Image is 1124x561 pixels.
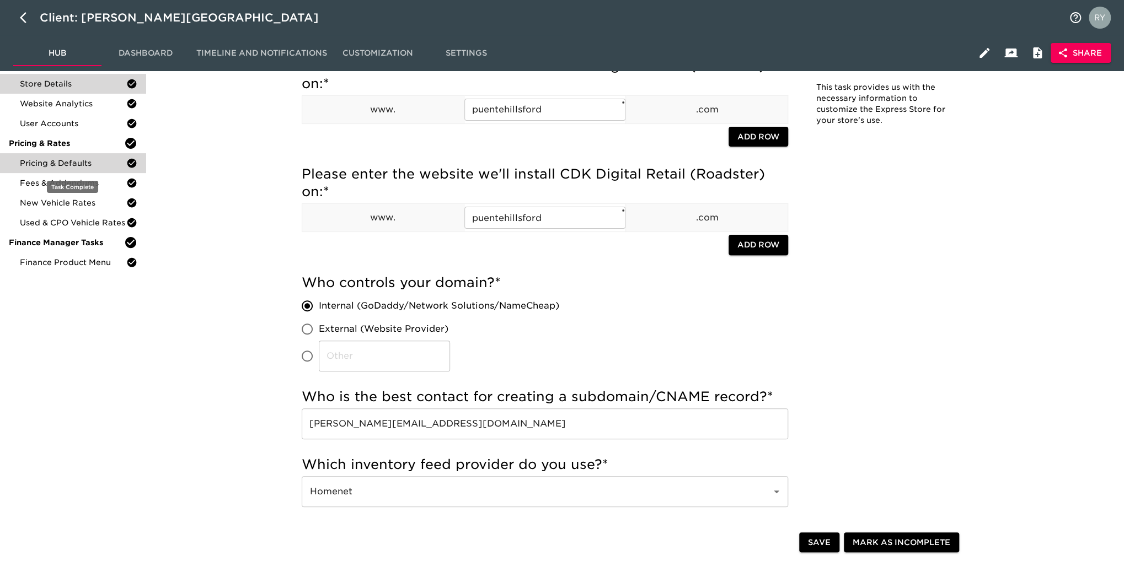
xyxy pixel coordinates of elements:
input: Other [319,341,450,371]
button: Share [1051,43,1111,63]
span: External (Website Provider) [319,322,448,336]
h5: Please enter the website we'll install CDK Digital Retail (Roadster) on: [302,165,788,201]
span: Save [808,536,831,549]
button: Client View [998,40,1024,66]
p: This task provides us with the necessary information to customize the Express Store for your stor... [816,82,949,126]
span: Used & CPO Vehicle Rates [20,217,126,228]
span: Add Row [737,238,779,252]
h5: Who controls your domain? [302,274,788,292]
div: Client: [PERSON_NAME][GEOGRAPHIC_DATA] [40,9,334,26]
span: Add Row [737,130,779,144]
p: .com [626,103,788,116]
span: New Vehicle Rates [20,197,126,208]
span: Finance Product Menu [20,257,126,268]
p: www. [302,211,464,224]
span: Share [1059,46,1102,60]
span: Store Details [20,78,126,89]
img: Profile [1089,7,1111,29]
span: Internal (GoDaddy/Network Solutions/NameCheap) [319,299,559,312]
h5: Which inventory feed provider do you use? [302,524,788,541]
p: www. [302,103,464,116]
span: Mark as Incomplete [853,536,950,549]
span: Customization [340,46,415,60]
button: Mark as Incomplete [844,532,959,553]
span: Pricing & Defaults [20,158,126,169]
span: Website Analytics [20,98,126,109]
span: Pricing & Rates [9,138,124,149]
span: Hub [20,46,95,60]
span: Finance Manager Tasks [9,237,124,248]
button: Save [799,532,839,553]
button: Add Row [729,127,788,147]
p: .com [626,211,788,224]
button: notifications [1062,4,1089,31]
button: Edit Hub [971,40,998,66]
button: Internal Notes and Comments [1024,40,1051,66]
button: Open [769,484,784,499]
h5: Who is the best contact for creating a subdomain/CNAME record? [302,388,788,406]
h5: Which inventory feed provider do you use? [302,456,788,473]
h5: Please enter the website we'll install CDK Digital Retail (Roadster) on: [302,57,788,93]
span: Fees & Addendums [20,177,126,188]
span: Timeline and Notifications [196,46,327,60]
button: Add Row [729,235,788,255]
span: Dashboard [108,46,183,60]
span: User Accounts [20,118,126,129]
span: Settings [429,46,504,60]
